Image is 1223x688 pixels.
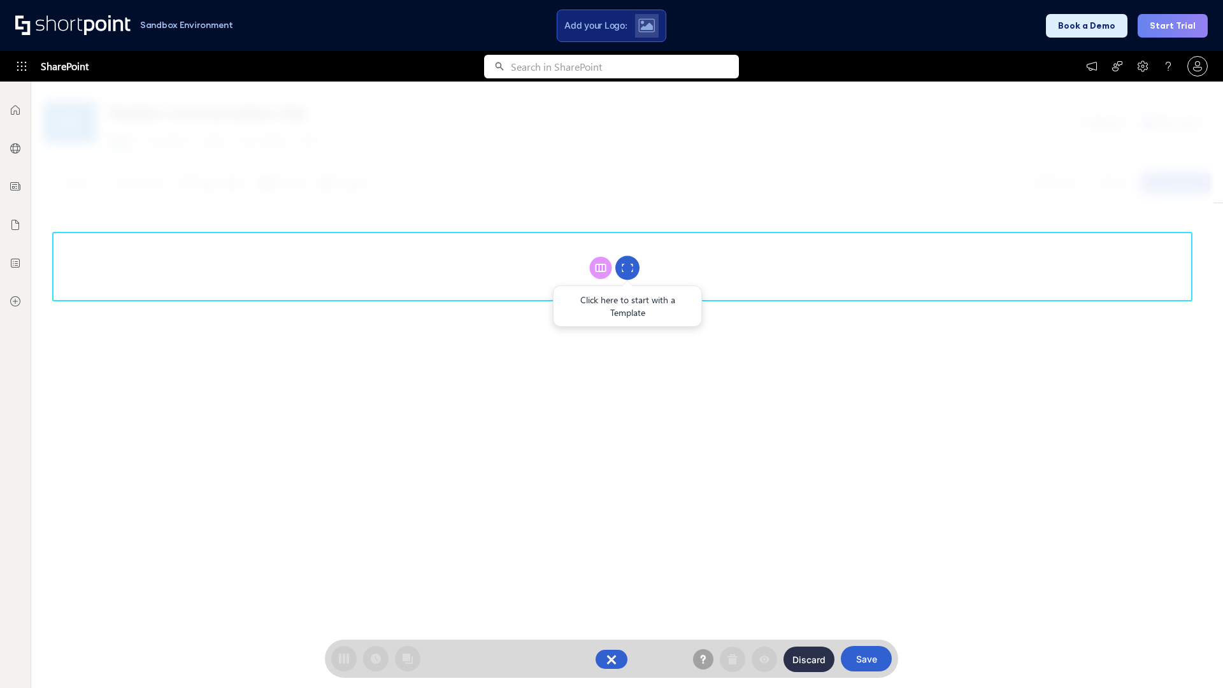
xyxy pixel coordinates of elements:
[1159,627,1223,688] iframe: Chat Widget
[511,55,739,78] input: Search in SharePoint
[783,647,834,672] button: Discard
[41,51,89,82] span: SharePoint
[1046,14,1127,38] button: Book a Demo
[564,20,627,31] span: Add your Logo:
[1138,14,1208,38] button: Start Trial
[841,646,892,671] button: Save
[140,22,233,29] h1: Sandbox Environment
[638,18,655,32] img: Upload logo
